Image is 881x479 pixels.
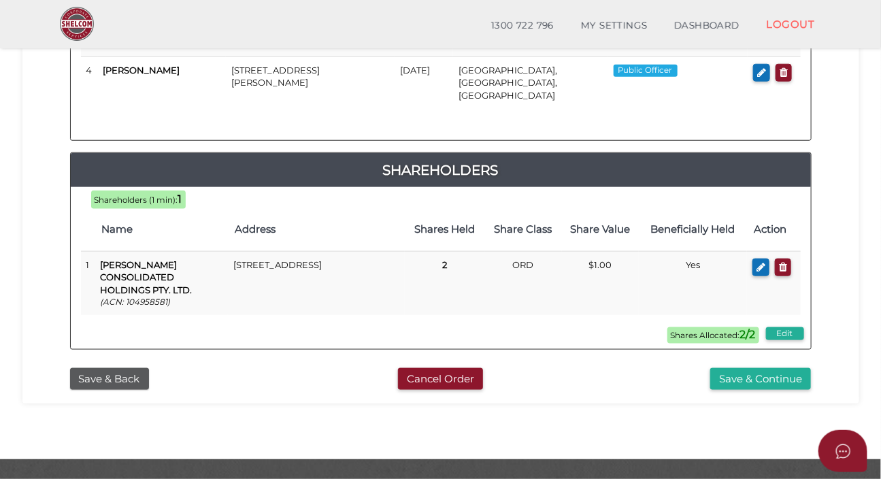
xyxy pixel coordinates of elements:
[484,251,561,314] td: ORD
[95,195,178,205] span: Shareholders (1 min):
[646,224,740,235] h4: Beneficially Held
[754,224,793,235] h4: Action
[562,251,639,314] td: $1.00
[81,251,95,314] td: 1
[614,65,678,77] span: Public Officer
[667,327,759,344] span: Shares Allocated:
[412,224,478,235] h4: Shares Held
[71,159,811,181] a: Shareholders
[70,368,149,391] button: Save & Back
[178,193,182,205] b: 1
[766,327,804,341] button: Edit
[398,368,483,391] button: Cancel Order
[442,259,447,270] b: 2
[639,251,747,314] td: Yes
[453,56,608,108] td: [GEOGRAPHIC_DATA], [GEOGRAPHIC_DATA], [GEOGRAPHIC_DATA]
[491,224,554,235] h4: Share Class
[81,56,98,108] td: 4
[395,56,453,108] td: [DATE]
[235,224,399,235] h4: Address
[753,10,829,38] a: LOGOUT
[101,296,222,308] p: (ACN: 104958581)
[102,224,221,235] h4: Name
[569,224,632,235] h4: Share Value
[226,56,395,108] td: [STREET_ADDRESS][PERSON_NAME]
[818,430,867,472] button: Open asap
[478,12,567,39] a: 1300 722 796
[661,12,753,39] a: DASHBOARD
[740,328,756,341] b: 2/2
[710,368,811,391] button: Save & Continue
[101,259,193,295] b: [PERSON_NAME] CONSOLIDATED HOLDINGS PTY. LTD.
[567,12,661,39] a: MY SETTINGS
[228,251,405,314] td: [STREET_ADDRESS]
[103,65,180,76] b: [PERSON_NAME]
